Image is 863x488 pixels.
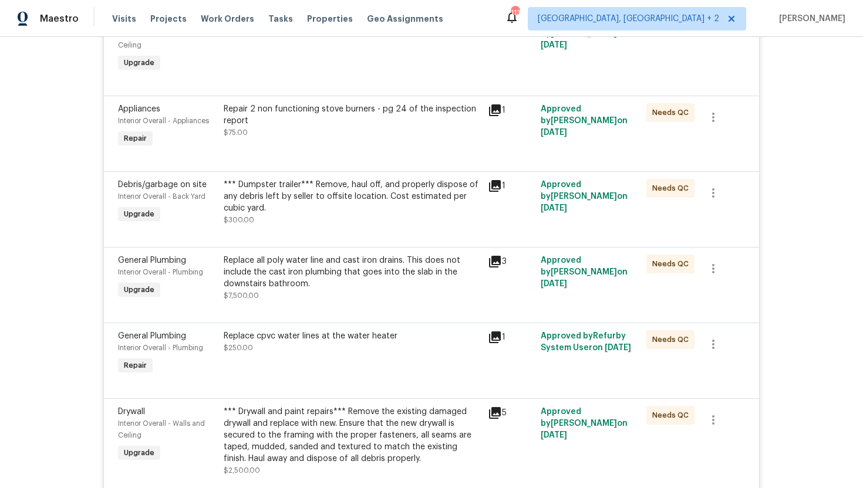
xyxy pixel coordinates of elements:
[118,193,205,200] span: Interior Overall - Back Yard
[652,182,693,194] span: Needs QC
[541,41,567,49] span: [DATE]
[118,420,205,439] span: Interior Overall - Walls and Ceiling
[541,204,567,212] span: [DATE]
[605,344,631,352] span: [DATE]
[150,13,187,25] span: Projects
[118,269,203,276] span: Interior Overall - Plumbing
[118,256,186,265] span: General Plumbing
[224,406,481,465] div: *** Drywall and paint repairs*** Remove the existing damaged drywall and replace with new. Ensure...
[541,431,567,439] span: [DATE]
[40,13,79,25] span: Maestro
[224,344,253,351] span: $250.00
[488,406,534,420] div: 5
[488,330,534,344] div: 1
[119,133,151,144] span: Repair
[118,117,209,124] span: Interior Overall - Appliances
[224,255,481,290] div: Replace all poly water line and cast iron drains. This does not include the cast iron plumbing th...
[118,332,186,340] span: General Plumbing
[119,447,159,459] span: Upgrade
[119,208,159,220] span: Upgrade
[201,13,254,25] span: Work Orders
[224,103,481,127] div: Repair 2 non functioning stove burners - pg 24 of the inspection report
[488,103,534,117] div: 1
[118,105,160,113] span: Appliances
[224,129,248,136] span: $75.00
[118,181,207,189] span: Debris/garbage on site
[367,13,443,25] span: Geo Assignments
[224,216,254,223] span: $300.00
[541,408,628,439] span: Approved by [PERSON_NAME] on
[119,284,159,296] span: Upgrade
[224,179,481,214] div: *** Dumpster trailer*** Remove, haul off, and properly dispose of any debris left by seller to of...
[118,344,203,351] span: Interior Overall - Plumbing
[538,13,719,25] span: [GEOGRAPHIC_DATA], [GEOGRAPHIC_DATA] + 2
[112,13,136,25] span: Visits
[307,13,353,25] span: Properties
[541,105,628,137] span: Approved by [PERSON_NAME] on
[488,179,534,193] div: 1
[511,7,519,19] div: 113
[224,330,481,342] div: Replace cpvc water lines at the water heater
[488,255,534,269] div: 3
[224,292,259,299] span: $7,500.00
[224,467,260,474] span: $2,500.00
[652,334,693,345] span: Needs QC
[652,258,693,270] span: Needs QC
[541,128,567,137] span: [DATE]
[119,360,151,371] span: Repair
[541,280,567,288] span: [DATE]
[652,409,693,421] span: Needs QC
[541,256,628,288] span: Approved by [PERSON_NAME] on
[541,181,628,212] span: Approved by [PERSON_NAME] on
[774,13,845,25] span: [PERSON_NAME]
[541,332,631,352] span: Approved by Refurby System User on
[118,408,145,416] span: Drywall
[652,107,693,118] span: Needs QC
[268,15,293,23] span: Tasks
[119,57,159,69] span: Upgrade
